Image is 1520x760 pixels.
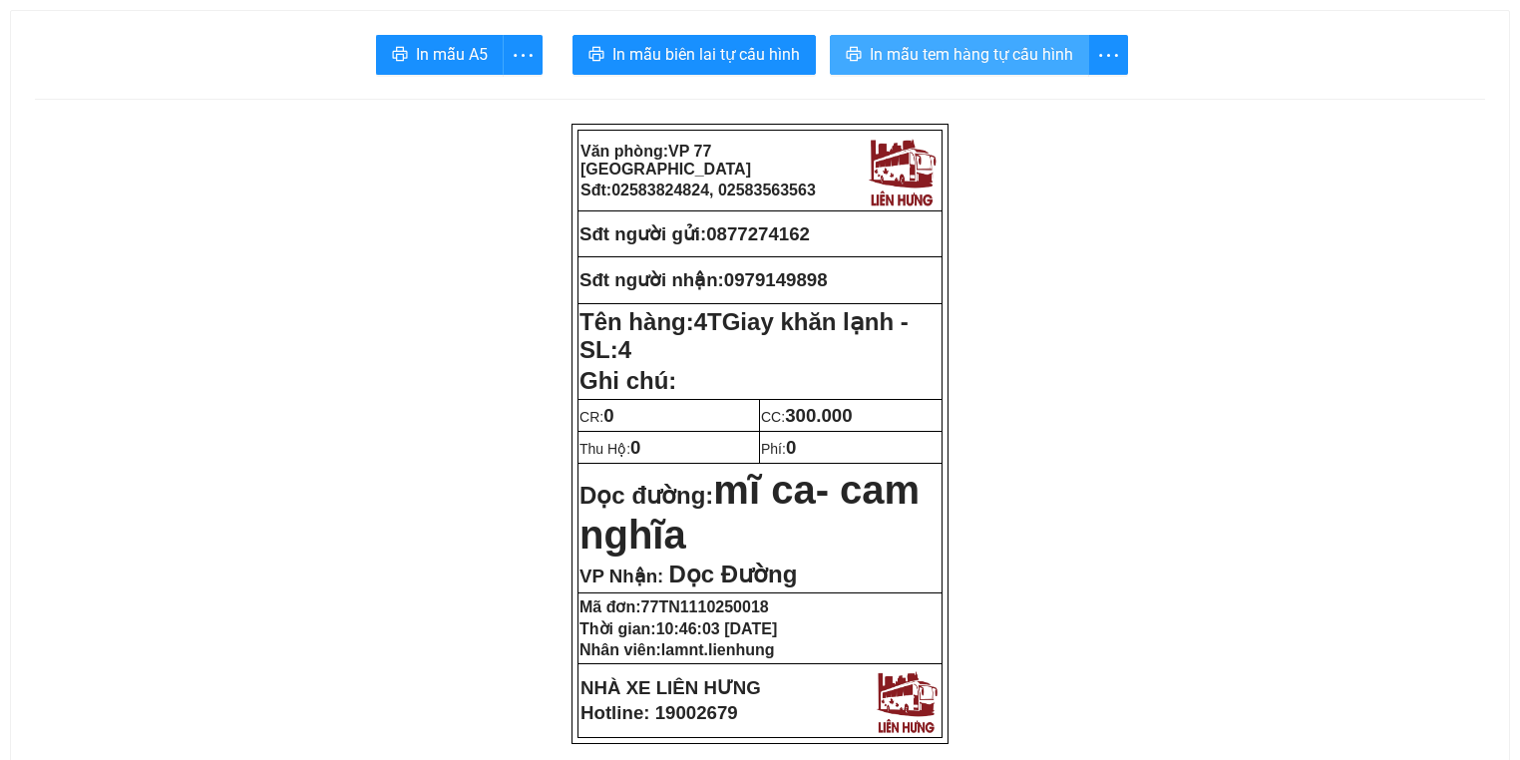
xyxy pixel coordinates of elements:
[579,409,614,425] span: CR:
[612,42,800,67] span: In mẫu biên lai tự cấu hình
[724,269,828,290] span: 0979149898
[786,437,796,458] span: 0
[864,133,940,208] img: logo
[618,336,631,363] span: 4
[603,405,613,426] span: 0
[579,223,706,244] strong: Sđt người gửi:
[7,35,211,100] strong: VP: 77 [GEOGRAPHIC_DATA], [GEOGRAPHIC_DATA]
[580,702,738,723] strong: Hotline: 19002679
[706,223,810,244] span: 0877274162
[611,182,816,198] span: 02583824824, 02583563563
[579,482,920,554] strong: Dọc đường:
[146,142,274,157] strong: SĐT gửi:
[830,35,1089,75] button: printerIn mẫu tem hàng tự cấu hình
[656,620,778,637] span: 10:46:03 [DATE]
[200,142,274,157] span: 0877274162
[580,143,751,178] span: VP 77 [GEOGRAPHIC_DATA]
[661,641,775,658] span: lamnt.lienhung
[82,108,217,129] strong: Phiếu gửi hàng
[214,14,292,97] img: logo
[579,620,777,637] strong: Thời gian:
[7,142,72,157] strong: Người gửi:
[641,598,769,615] span: 77TN1110250018
[7,10,165,31] strong: Nhà xe Liên Hưng
[579,308,909,363] strong: Tên hàng:
[580,182,816,198] strong: Sđt:
[785,405,852,426] span: 300.000
[630,437,640,458] span: 0
[579,598,769,615] strong: Mã đơn:
[588,46,604,65] span: printer
[1088,35,1128,75] button: more
[580,677,761,698] strong: NHÀ XE LIÊN HƯNG
[846,46,862,65] span: printer
[392,46,408,65] span: printer
[761,409,853,425] span: CC:
[503,35,543,75] button: more
[1089,43,1127,68] span: more
[579,269,724,290] strong: Sđt người nhận:
[572,35,816,75] button: printerIn mẫu biên lai tự cấu hình
[668,561,797,587] span: Dọc Đường
[579,566,663,586] span: VP Nhận:
[579,308,909,363] span: 4TGiay khăn lạnh - SL:
[872,666,941,735] img: logo
[579,441,640,457] span: Thu Hộ:
[579,367,676,394] span: Ghi chú:
[580,143,751,178] strong: Văn phòng:
[504,43,542,68] span: more
[579,468,920,557] span: mĩ ca- cam nghĩa
[870,42,1073,67] span: In mẫu tem hàng tự cấu hình
[579,641,775,658] strong: Nhân viên:
[416,42,488,67] span: In mẫu A5
[376,35,504,75] button: printerIn mẫu A5
[761,441,796,457] span: Phí:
